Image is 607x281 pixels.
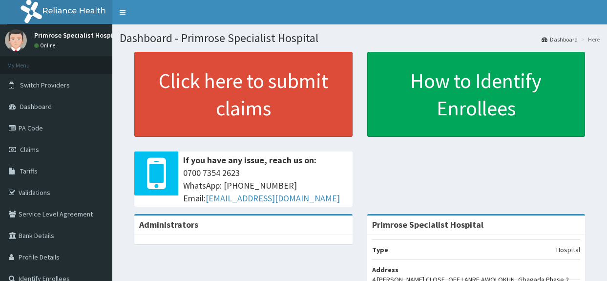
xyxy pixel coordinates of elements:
[134,52,353,137] a: Click here to submit claims
[372,265,398,274] b: Address
[372,245,388,254] b: Type
[120,32,600,44] h1: Dashboard - Primrose Specialist Hospital
[556,245,580,255] p: Hospital
[372,219,483,230] strong: Primrose Specialist Hospital
[20,102,52,111] span: Dashboard
[34,32,122,39] p: Primrose Specialist Hospital
[20,81,70,89] span: Switch Providers
[579,35,600,43] li: Here
[139,219,198,230] b: Administrators
[34,42,58,49] a: Online
[542,35,578,43] a: Dashboard
[20,145,39,154] span: Claims
[5,29,27,51] img: User Image
[20,167,38,175] span: Tariffs
[183,167,348,204] span: 0700 7354 2623 WhatsApp: [PHONE_NUMBER] Email:
[183,154,316,166] b: If you have any issue, reach us on:
[367,52,586,137] a: How to Identify Enrollees
[206,193,340,204] a: [EMAIL_ADDRESS][DOMAIN_NAME]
